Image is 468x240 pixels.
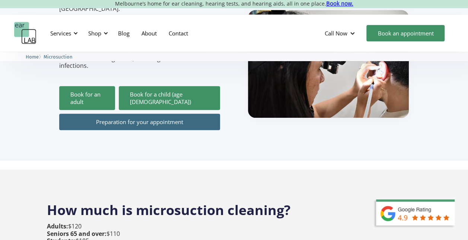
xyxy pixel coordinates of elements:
[136,22,163,44] a: About
[47,194,421,219] h2: How much is microsuction cleaning?
[44,53,73,60] a: Microsuction
[26,54,39,60] span: Home
[14,22,36,44] a: home
[366,25,445,41] a: Book an appointment
[50,29,71,37] div: Services
[47,230,106,238] strong: Seniors 65 and over:
[325,29,347,37] div: Call Now
[84,22,110,44] div: Shop
[46,22,80,44] div: Services
[59,86,115,110] a: Book for an adult
[59,114,220,130] a: Preparation for your appointment
[248,10,409,118] img: boy getting ear checked.
[88,29,101,37] div: Shop
[26,53,44,61] li: 〉
[44,54,73,60] span: Microsuction
[163,22,194,44] a: Contact
[112,22,136,44] a: Blog
[26,53,39,60] a: Home
[47,222,68,230] strong: Adults:
[119,86,220,110] a: Book for a child (age [DEMOGRAPHIC_DATA])
[319,22,363,44] div: Call Now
